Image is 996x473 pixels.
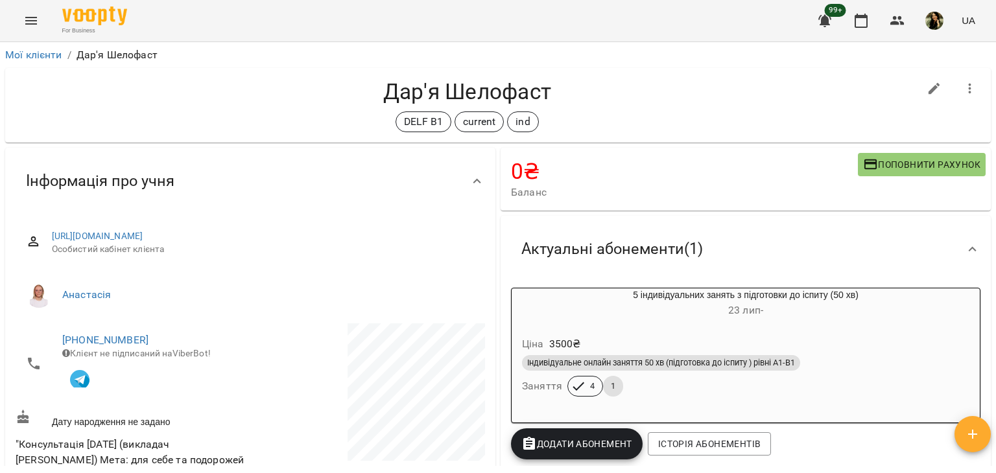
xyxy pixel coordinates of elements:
span: For Business [62,27,127,35]
h6: Ціна [522,335,544,353]
li: / [67,47,71,63]
a: [URL][DOMAIN_NAME] [52,231,143,241]
p: Дар'я Шелофаст [77,47,158,63]
p: ind [516,114,530,130]
span: 99+ [825,4,846,17]
a: [PHONE_NUMBER] [62,334,148,346]
button: UA [956,8,980,32]
span: Особистий кабінет клієнта [52,243,475,256]
img: Анастасія [26,282,52,308]
div: Інформація про учня [5,148,495,214]
button: Поповнити рахунок [858,153,986,176]
span: Баланс [511,185,858,200]
p: current [463,114,495,130]
div: current [455,111,504,132]
img: 5ccaf96a72ceb4fb7565109469418b56.jpg [925,12,943,30]
div: Актуальні абонементи(1) [501,216,991,283]
img: Voopty Logo [62,6,127,25]
a: Анастасія [62,288,111,301]
div: Дату народження не задано [13,407,250,431]
p: 3500 ₴ [549,336,581,352]
span: Інформація про учня [26,171,174,191]
button: Клієнт підписаний на VooptyBot [62,360,97,395]
nav: breadcrumb [5,47,991,63]
div: DELF B1 [396,111,451,132]
div: 5 індивідуальних занять з підготовки до іспиту (50 хв) [512,288,980,319]
h6: Заняття [522,377,562,395]
span: 23 лип - [728,304,763,316]
button: Історія абонементів [648,432,771,456]
button: 5 індивідуальних занять з підготовки до іспиту (50 хв)23 лип- Ціна3500₴Індивідуальне онлайн занят... [512,288,980,412]
span: Індивідуальне онлайн заняття 50 хв (підготовка до іспиту ) рівні А1-В1 [522,357,800,369]
span: Поповнити рахунок [863,157,980,172]
span: UA [962,14,975,27]
span: Клієнт не підписаний на ViberBot! [62,348,211,358]
button: Додати Абонемент [511,428,643,459]
img: Telegram [70,370,89,389]
button: Menu [16,5,47,36]
span: 1 [603,380,623,392]
span: 4 [582,380,602,392]
span: Актуальні абонементи ( 1 ) [521,239,703,259]
div: ind [507,111,538,132]
h4: Дар'я Шелофаст [16,78,919,105]
span: Додати Абонемент [521,436,632,452]
a: Мої клієнти [5,49,62,61]
span: Історія абонементів [658,436,761,452]
p: DELF B1 [404,114,443,130]
h4: 0 ₴ [511,158,858,185]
